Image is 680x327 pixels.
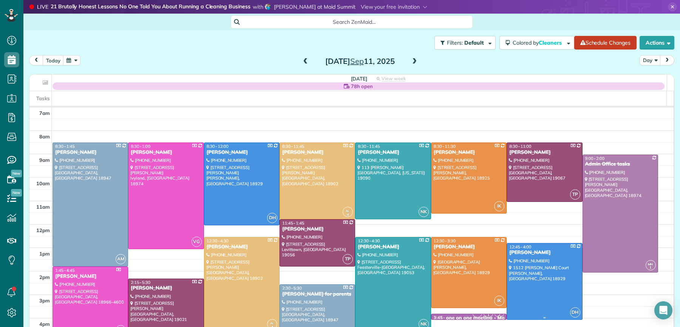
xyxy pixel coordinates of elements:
span: AL [346,209,350,213]
strong: 21 Brutally Honest Lessons No One Told You About Running a Cleaning Business [51,3,250,11]
a: Filters: Default [431,36,496,50]
span: 12pm [36,227,50,233]
span: 2:15 - 5:30 [131,280,150,285]
img: angela-brown-4d683074ae0fcca95727484455e3f3202927d5098cd1ff65ad77dadb9e4011d8.jpg [265,4,271,10]
span: 8:30 - 11:45 [358,144,380,149]
span: VG [192,237,202,247]
div: [PERSON_NAME] [433,149,504,156]
span: Tasks [36,95,50,101]
div: [PERSON_NAME] [509,250,580,256]
button: Colored byCleaners [499,36,574,50]
span: DH [570,307,580,318]
span: DH [267,213,277,223]
button: Filters: Default [434,36,496,50]
span: 8:30 - 1:45 [55,144,75,149]
span: 2pm [39,274,50,280]
div: [PERSON_NAME] [206,149,277,156]
span: New [11,189,22,197]
span: 7am [39,110,50,116]
span: 12:30 - 4:30 [207,238,229,243]
span: 1:45 - 4:45 [55,268,75,273]
span: View week [382,76,406,82]
button: Day [640,55,661,65]
span: New [11,170,22,177]
div: one on one meeting - Maid For You [446,315,529,321]
small: 1 [484,312,493,319]
span: 11am [36,204,50,210]
span: 8am [39,133,50,139]
span: Default [464,39,484,46]
span: with [253,3,263,10]
span: 9:00 - 2:00 [585,156,605,161]
span: Cleaners [539,39,563,46]
span: 4pm [39,321,50,327]
div: [PERSON_NAME] [357,244,428,250]
button: next [660,55,674,65]
div: [PERSON_NAME] [55,149,126,156]
span: Colored by [513,39,564,46]
span: 10am [36,180,50,186]
span: AM [116,254,126,264]
span: 2:30 - 5:30 [282,285,302,291]
span: 9am [39,157,50,163]
button: Actions [640,36,674,50]
a: Schedule Changes [574,36,637,50]
div: [PERSON_NAME] [357,149,428,156]
span: 12:30 - 4:30 [358,238,380,243]
span: 1pm [39,251,50,257]
div: [PERSON_NAME] [433,244,504,250]
span: 8:30 - 11:45 [282,144,304,149]
div: [PERSON_NAME] [130,149,201,156]
span: IK [494,201,504,211]
div: Open Intercom Messenger [654,301,672,319]
span: Sep [350,56,364,66]
h2: [DATE] 11, 2025 [313,57,407,65]
div: [PERSON_NAME] [55,273,126,280]
small: 1 [646,264,655,271]
div: [PERSON_NAME] [282,226,353,232]
div: [PERSON_NAME] [282,149,353,156]
span: 8:30 - 12:00 [207,144,229,149]
span: Filters: [447,39,463,46]
button: today [43,55,64,65]
span: 8:30 - 1:00 [131,144,150,149]
span: NK [419,207,429,217]
span: 3pm [39,298,50,304]
span: IK [494,296,504,306]
div: [PERSON_NAME] for parents [282,291,353,298]
span: [PERSON_NAME] at Maid Summit [274,3,355,10]
div: [PERSON_NAME] [206,244,277,250]
span: 8:30 - 11:00 [509,144,531,149]
div: [PERSON_NAME] [509,149,580,156]
span: MH [648,262,653,266]
span: 78h open [351,82,373,90]
span: 8:30 - 11:30 [434,144,456,149]
span: 12:30 - 3:30 [434,238,456,243]
span: AL [270,321,274,325]
span: TP [570,189,580,200]
button: prev [29,55,43,65]
div: [PERSON_NAME] [130,285,201,291]
span: [DATE] [351,76,367,82]
span: 11:45 - 1:45 [282,220,304,226]
span: 12:45 - 4:00 [509,244,531,250]
small: 2 [495,312,504,319]
small: 4 [343,211,352,219]
div: Admin Office tasks [585,161,656,167]
span: TP [343,254,353,264]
